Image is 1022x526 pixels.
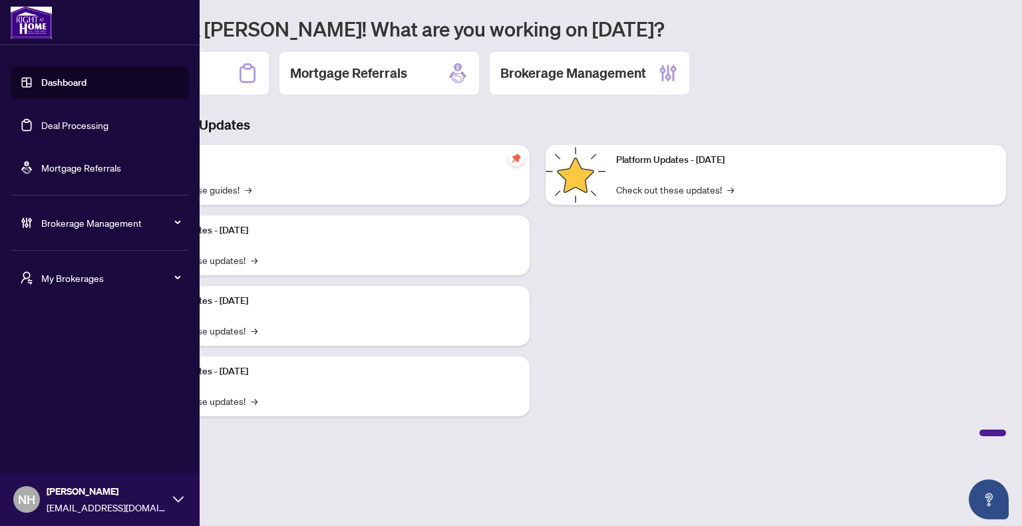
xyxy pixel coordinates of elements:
[47,484,166,499] span: [PERSON_NAME]
[245,182,252,197] span: →
[251,323,257,338] span: →
[11,7,52,39] img: logo
[18,490,35,509] span: NH
[140,153,519,168] p: Self-Help
[41,76,86,88] a: Dashboard
[969,479,1009,519] button: Open asap
[41,271,180,285] span: My Brokerages
[41,162,121,174] a: Mortgage Referrals
[41,215,180,230] span: Brokerage Management
[41,119,108,131] a: Deal Processing
[251,253,257,267] span: →
[290,64,407,82] h2: Mortgage Referrals
[140,294,519,309] p: Platform Updates - [DATE]
[69,16,1006,41] h1: Welcome back [PERSON_NAME]! What are you working on [DATE]?
[69,116,1006,134] h3: Brokerage & Industry Updates
[616,182,734,197] a: Check out these updates!→
[47,500,166,515] span: [EMAIL_ADDRESS][DOMAIN_NAME]
[546,145,605,205] img: Platform Updates - June 23, 2025
[20,271,33,285] span: user-switch
[500,64,646,82] h2: Brokerage Management
[140,223,519,238] p: Platform Updates - [DATE]
[251,394,257,408] span: →
[616,153,995,168] p: Platform Updates - [DATE]
[727,182,734,197] span: →
[140,364,519,379] p: Platform Updates - [DATE]
[508,150,524,166] span: pushpin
